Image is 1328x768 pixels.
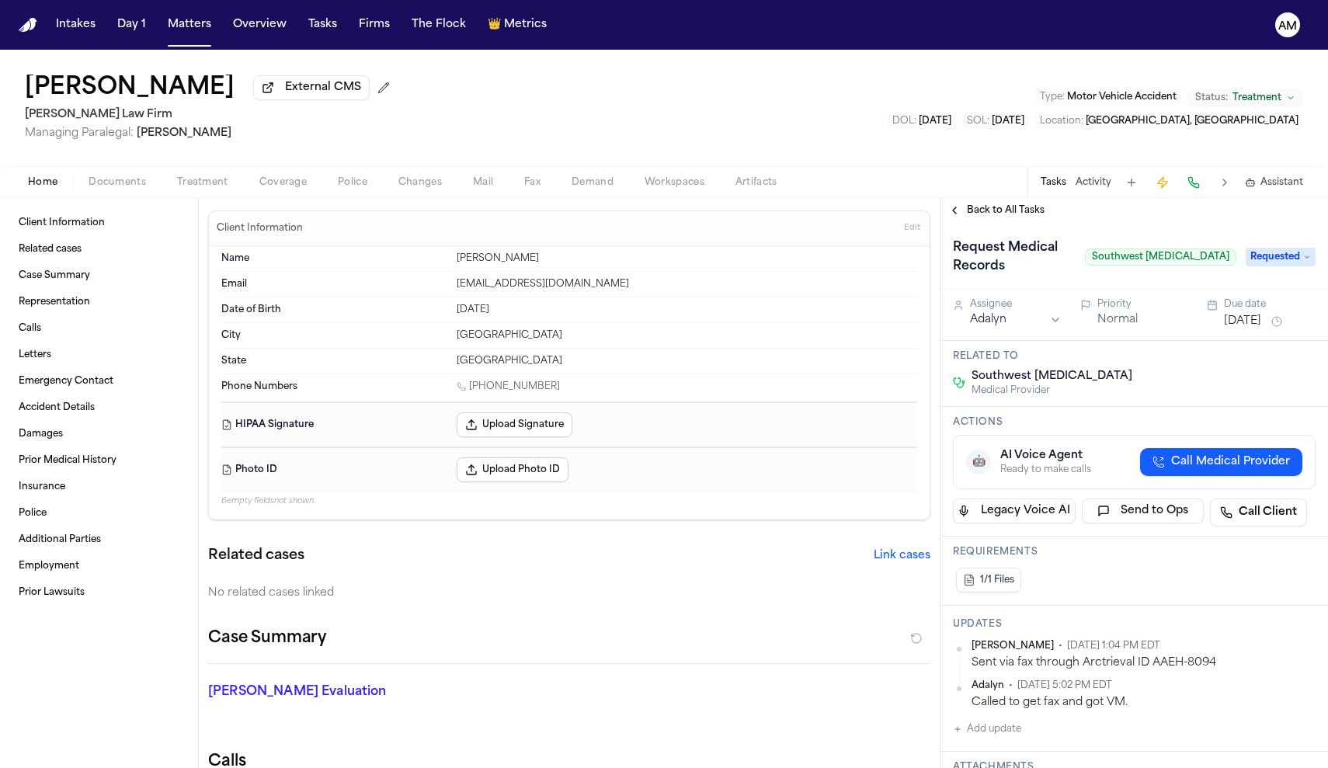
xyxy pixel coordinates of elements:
[162,11,217,39] a: Matters
[1035,113,1303,129] button: Edit Location: El Paso, TX
[1040,116,1083,126] span: Location :
[1082,499,1205,523] button: Send to Ops
[302,11,343,39] a: Tasks
[12,237,186,262] a: Related cases
[208,586,930,601] div: No related cases linked
[221,252,447,265] dt: Name
[405,11,472,39] button: The Flock
[457,252,917,265] div: [PERSON_NAME]
[1171,454,1290,470] span: Call Medical Provider
[967,116,989,126] span: SOL :
[473,176,493,189] span: Mail
[12,369,186,394] a: Emergency Contact
[1232,92,1281,104] span: Treatment
[12,580,186,605] a: Prior Lawsuits
[457,329,917,342] div: [GEOGRAPHIC_DATA]
[221,355,447,367] dt: State
[208,626,326,651] h2: Case Summary
[953,350,1316,363] h3: Related to
[953,546,1316,558] h3: Requirements
[1246,248,1316,266] span: Requested
[1224,298,1316,311] div: Due date
[953,416,1316,429] h3: Actions
[12,448,186,473] a: Prior Medical History
[874,548,930,564] button: Link cases
[221,304,447,316] dt: Date of Birth
[398,176,442,189] span: Changes
[1195,92,1228,104] span: Status:
[227,11,293,39] button: Overview
[353,11,396,39] a: Firms
[992,116,1024,126] span: [DATE]
[253,75,370,100] button: External CMS
[967,204,1045,217] span: Back to All Tasks
[1152,172,1173,193] button: Create Immediate Task
[972,695,1316,710] div: Called to get fax and got VM.
[1017,679,1112,692] span: [DATE] 5:02 PM EDT
[892,116,916,126] span: DOL :
[1183,172,1205,193] button: Make a Call
[645,176,704,189] span: Workspaces
[953,720,1021,738] button: Add update
[208,545,304,567] h2: Related cases
[972,384,1132,397] span: Medical Provider
[1086,116,1298,126] span: [GEOGRAPHIC_DATA], [GEOGRAPHIC_DATA]
[1121,172,1142,193] button: Add Task
[285,80,361,96] span: External CMS
[221,329,447,342] dt: City
[259,176,307,189] span: Coverage
[1009,679,1013,692] span: •
[19,18,37,33] img: Finch Logo
[25,75,235,103] h1: [PERSON_NAME]
[953,499,1076,523] button: Legacy Voice AI
[735,176,777,189] span: Artifacts
[12,527,186,552] a: Additional Parties
[12,501,186,526] a: Police
[457,412,572,437] button: Upload Signature
[1085,248,1236,266] span: Southwest [MEDICAL_DATA]
[972,454,986,470] span: 🤖
[89,176,146,189] span: Documents
[953,618,1316,631] h3: Updates
[972,679,1004,692] span: Adalyn
[972,655,1316,670] div: Sent via fax through Arctrieval ID AAEH-8094
[12,210,186,235] a: Client Information
[888,113,956,129] button: Edit DOL: 2025-07-13
[12,554,186,579] a: Employment
[12,263,186,288] a: Case Summary
[221,412,447,437] dt: HIPAA Signature
[1187,89,1303,107] button: Change status from Treatment
[12,395,186,420] a: Accident Details
[457,304,917,316] div: [DATE]
[338,176,367,189] span: Police
[972,369,1132,384] span: Southwest [MEDICAL_DATA]
[177,176,228,189] span: Treatment
[956,568,1021,593] button: 1/1 Files
[1140,448,1302,476] button: Call Medical Provider
[208,683,436,701] p: [PERSON_NAME] Evaluation
[572,176,614,189] span: Demand
[481,11,553,39] button: crownMetrics
[457,355,917,367] div: [GEOGRAPHIC_DATA]
[962,113,1029,129] button: Edit SOL: 2027-07-13
[50,11,102,39] button: Intakes
[1224,314,1261,329] button: [DATE]
[1210,499,1307,526] a: Call Client
[457,457,568,482] button: Upload Photo ID
[457,278,917,290] div: [EMAIL_ADDRESS][DOMAIN_NAME]
[457,381,560,393] a: Call 1 (915) 996-8191
[25,127,134,139] span: Managing Paralegal:
[947,235,1079,279] h1: Request Medical Records
[1059,640,1062,652] span: •
[12,422,186,447] a: Damages
[919,116,951,126] span: [DATE]
[12,290,186,314] a: Representation
[904,223,920,234] span: Edit
[1260,176,1303,189] span: Assistant
[12,316,186,341] a: Calls
[970,298,1062,311] div: Assignee
[137,127,231,139] span: [PERSON_NAME]
[1097,298,1189,311] div: Priority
